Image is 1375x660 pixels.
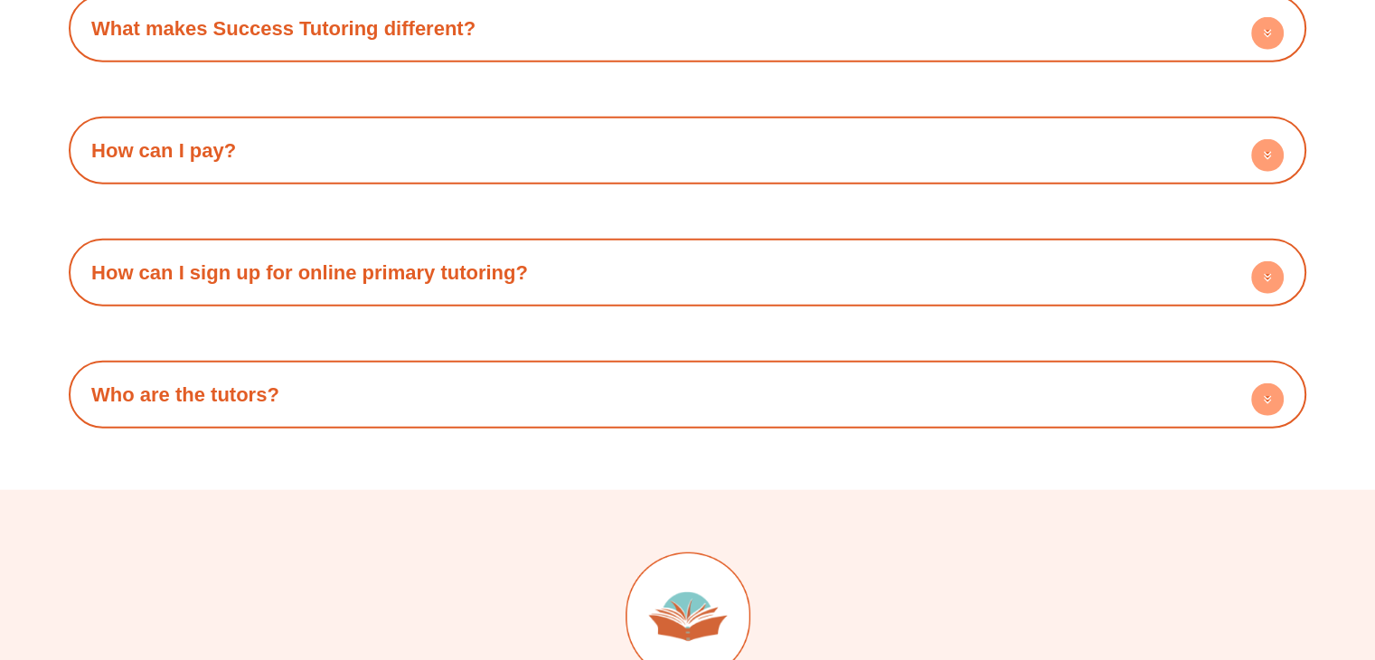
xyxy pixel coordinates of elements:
[78,4,1297,53] h4: What makes Success Tutoring different?
[91,17,476,40] a: What makes Success Tutoring different?
[78,126,1297,175] h4: How can I pay?
[91,383,279,406] a: Who are the tutors?
[91,139,236,162] a: How can I pay?
[78,248,1297,297] h4: How can I sign up for online primary tutoring?
[1074,457,1375,660] iframe: Chat Widget
[91,261,528,284] a: How can I sign up for online primary tutoring?
[78,370,1297,420] h4: Who are the tutors?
